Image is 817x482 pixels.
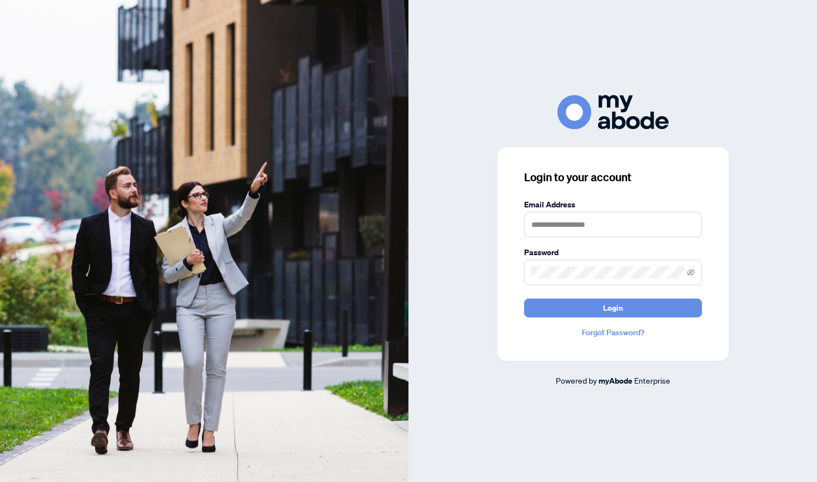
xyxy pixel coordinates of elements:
[599,375,632,387] a: myAbode
[634,375,670,385] span: Enterprise
[524,299,702,317] button: Login
[524,170,702,185] h3: Login to your account
[603,299,623,317] span: Login
[687,269,695,276] span: eye-invisible
[524,246,702,259] label: Password
[556,375,597,385] span: Powered by
[524,198,702,211] label: Email Address
[557,95,669,129] img: ma-logo
[524,326,702,339] a: Forgot Password?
